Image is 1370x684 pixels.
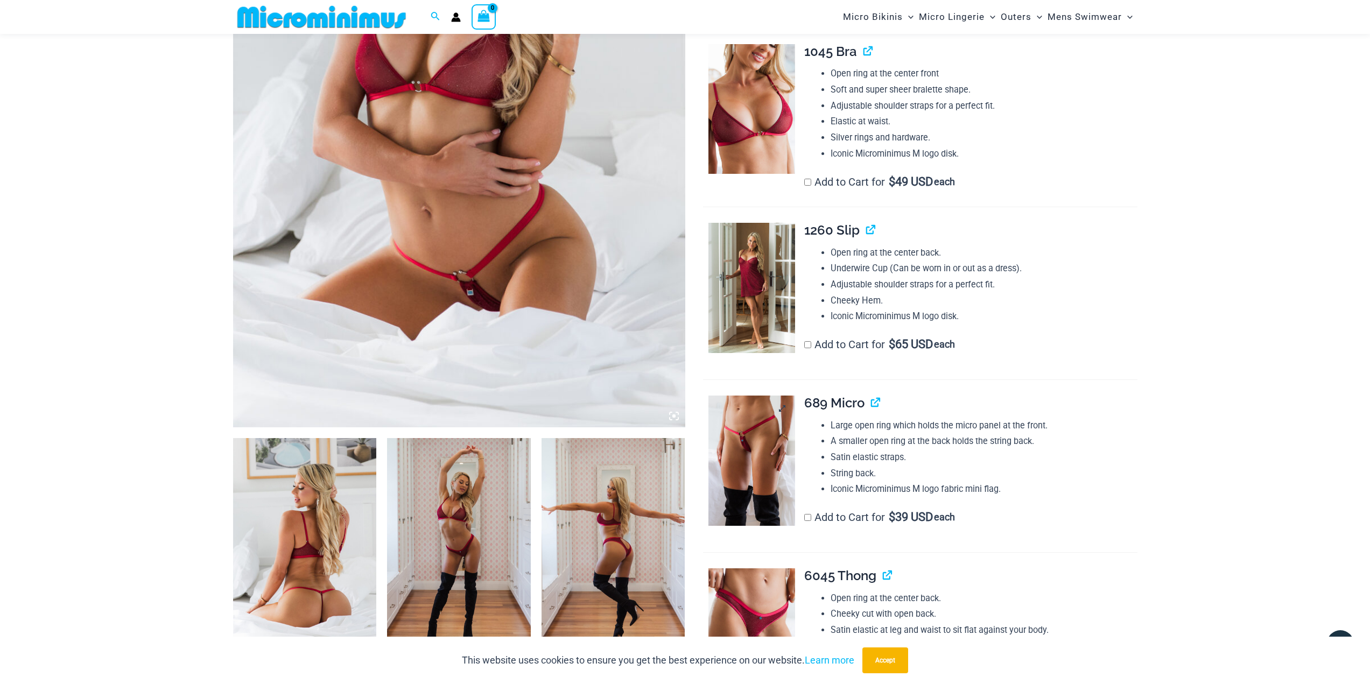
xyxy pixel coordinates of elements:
[985,3,995,31] span: Menu Toggle
[889,337,895,351] span: $
[387,438,531,653] img: Guilty Pleasures Red 1045 Bra 6045 Thong
[804,395,865,411] span: 689 Micro
[998,3,1045,31] a: OutersMenu ToggleMenu Toggle
[831,98,1137,114] li: Adjustable shoulder straps for a perfect fit.
[889,512,933,523] span: 39 USD
[805,654,854,666] a: Learn more
[903,3,914,31] span: Menu Toggle
[831,260,1137,277] li: Underwire Cup (Can be worn in or out as a dress).
[889,510,895,524] span: $
[431,10,440,24] a: Search icon link
[1001,3,1031,31] span: Outers
[542,438,685,653] img: Guilty Pleasures Red 1045 Bra 6045 Thong
[831,245,1137,261] li: Open ring at the center back.
[831,130,1137,146] li: Silver rings and hardware.
[889,339,933,350] span: 65 USD
[708,223,795,353] img: Guilty Pleasures Red 1260 Slip
[451,12,461,22] a: Account icon link
[889,175,895,188] span: $
[831,418,1137,434] li: Large open ring which holds the micro panel at the front.
[708,44,795,174] img: Guilty Pleasures Red 1045 Bra
[804,175,955,188] label: Add to Cart for
[831,114,1137,130] li: Elastic at waist.
[831,433,1137,449] li: A smaller open ring at the back holds the string back.
[934,177,955,187] span: each
[840,3,916,31] a: Micro BikinisMenu ToggleMenu Toggle
[831,449,1137,466] li: Satin elastic straps.
[462,652,854,668] p: This website uses cookies to ensure you get the best experience on our website.
[804,338,955,351] label: Add to Cart for
[831,622,1137,638] li: Satin elastic at leg and waist to sit flat against your body.
[804,568,876,583] span: 6045 Thong
[831,277,1137,293] li: Adjustable shoulder straps for a perfect fit.
[831,481,1137,497] li: Iconic Microminimus M logo fabric mini flag.
[831,293,1137,309] li: Cheeky Hem.
[919,3,985,31] span: Micro Lingerie
[831,66,1137,82] li: Open ring at the center front
[804,222,860,238] span: 1260 Slip
[934,339,955,350] span: each
[934,512,955,523] span: each
[843,3,903,31] span: Micro Bikinis
[889,177,933,187] span: 49 USD
[708,396,795,526] img: Guilty Pleasures Red 689 Micro
[804,511,955,524] label: Add to Cart for
[804,341,811,348] input: Add to Cart for$65 USD each
[831,82,1137,98] li: Soft and super sheer bralette shape.
[831,606,1137,622] li: Cheeky cut with open back.
[831,590,1137,607] li: Open ring at the center back.
[804,179,811,186] input: Add to Cart for$49 USD each
[1122,3,1133,31] span: Menu Toggle
[831,466,1137,482] li: String back.
[804,514,811,521] input: Add to Cart for$39 USD each
[862,647,908,673] button: Accept
[804,44,857,59] span: 1045 Bra
[233,438,377,653] img: Guilty Pleasures Red 1045 Bra 689 Micro
[472,4,496,29] a: View Shopping Cart, empty
[1045,3,1135,31] a: Mens SwimwearMenu ToggleMenu Toggle
[831,308,1137,325] li: Iconic Microminimus M logo disk.
[831,146,1137,162] li: Iconic Microminimus M logo disk.
[1031,3,1042,31] span: Menu Toggle
[1048,3,1122,31] span: Mens Swimwear
[916,3,998,31] a: Micro LingerieMenu ToggleMenu Toggle
[233,5,410,29] img: MM SHOP LOGO FLAT
[839,2,1137,32] nav: Site Navigation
